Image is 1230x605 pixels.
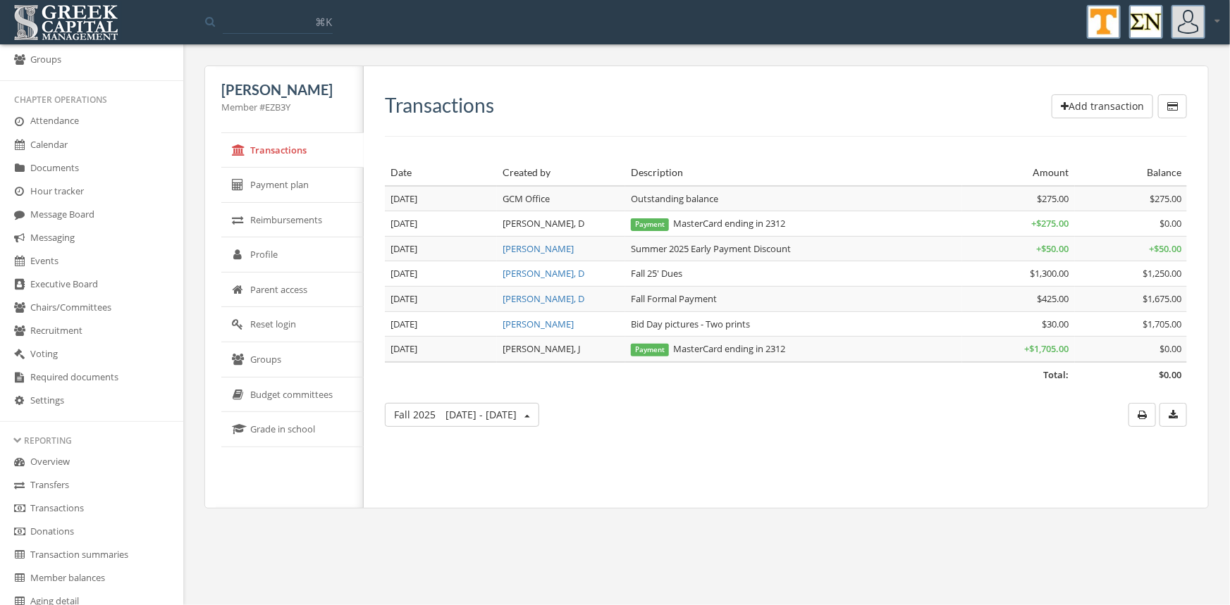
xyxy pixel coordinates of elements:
[385,261,497,287] td: [DATE]
[497,186,625,211] td: GCM Office
[221,412,364,447] a: Grade in school
[1037,242,1069,255] span: + $50.00
[631,292,717,305] span: Fall Formal Payment
[14,435,169,447] div: Reporting
[503,292,584,305] a: [PERSON_NAME], D
[221,81,333,98] span: [PERSON_NAME]
[503,166,620,180] div: Created by
[1150,192,1181,205] span: $275.00
[1031,267,1069,280] span: $1,300.00
[221,342,364,378] a: Groups
[503,242,574,255] a: [PERSON_NAME]
[631,267,682,280] span: Fall 25' Dues
[1038,292,1069,305] span: $425.00
[1143,267,1181,280] span: $1,250.00
[1032,217,1069,230] span: + $275.00
[631,344,669,356] span: Payment
[221,307,364,342] a: Reset login
[385,337,497,362] td: [DATE]
[1052,94,1153,118] button: Add transaction
[503,217,584,230] span: [PERSON_NAME], D
[1160,342,1181,355] span: $0.00
[385,186,497,211] td: [DATE]
[221,273,364,308] a: Parent access
[1025,342,1069,355] span: + $1,705.00
[631,342,785,355] span: MasterCard ending in 2312
[1159,368,1181,381] span: $0.00
[503,342,580,355] span: [PERSON_NAME], J
[1149,242,1181,255] span: + $50.00
[631,217,785,230] span: MasterCard ending in 2312
[385,211,497,237] td: [DATE]
[385,362,1075,387] td: Total:
[385,403,539,427] button: Fall 2025[DATE] - [DATE]
[503,318,574,330] a: [PERSON_NAME]
[631,218,669,231] span: Payment
[390,166,491,180] div: Date
[221,168,364,203] a: Payment plan
[631,242,791,255] span: Summer 2025 Early Payment Discount
[445,408,517,421] span: [DATE] - [DATE]
[503,267,584,280] a: [PERSON_NAME], D
[385,287,497,312] td: [DATE]
[1038,192,1069,205] span: $275.00
[1143,292,1181,305] span: $1,675.00
[625,186,962,211] td: Outstanding balance
[631,166,957,180] div: Description
[385,94,494,116] h3: Transactions
[385,311,497,337] td: [DATE]
[221,237,364,273] a: Profile
[265,101,290,113] span: EZB3Y
[221,133,364,168] a: Transactions
[1081,166,1181,180] div: Balance
[631,318,750,330] span: Bid Day pictures - Two prints
[1043,318,1069,330] span: $30.00
[385,236,497,261] td: [DATE]
[394,408,517,421] span: Fall 2025
[221,101,347,114] div: Member #
[968,166,1069,180] div: Amount
[1143,318,1181,330] span: $1,705.00
[315,15,332,29] span: ⌘K
[221,203,364,238] a: Reimbursements
[221,378,364,413] a: Budget committees
[1160,217,1181,230] span: $0.00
